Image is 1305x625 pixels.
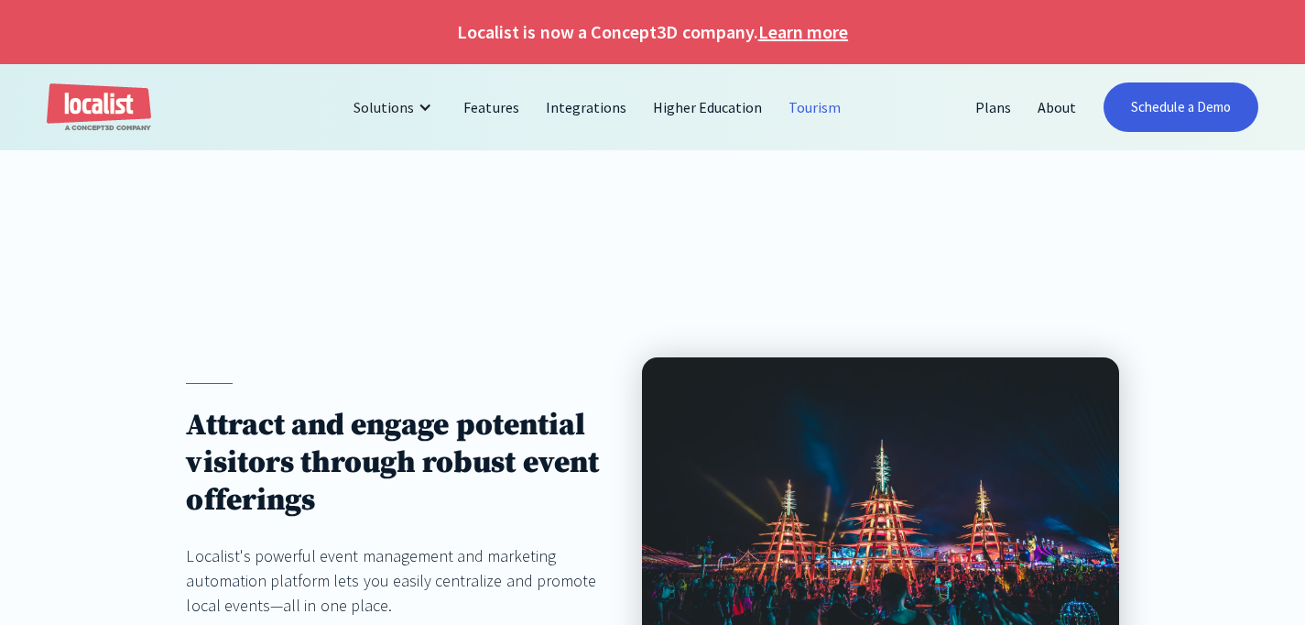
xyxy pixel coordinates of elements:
[962,85,1025,129] a: Plans
[533,85,640,129] a: Integrations
[451,85,532,129] a: Features
[186,407,605,520] h1: Attract and engage potential visitors through robust event offerings
[353,96,414,118] div: Solutions
[1104,82,1258,132] a: Schedule a Demo
[340,85,451,129] div: Solutions
[758,18,848,46] a: Learn more
[640,85,777,129] a: Higher Education
[776,85,854,129] a: Tourism
[1025,85,1090,129] a: About
[186,543,605,618] div: Localist's powerful event management and marketing automation platform lets you easily centralize...
[47,83,151,132] a: home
